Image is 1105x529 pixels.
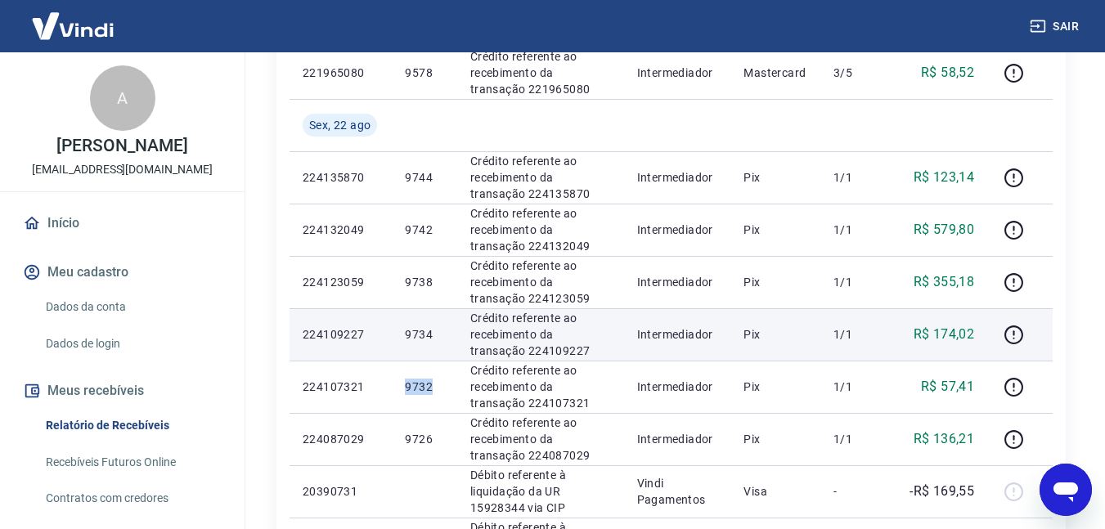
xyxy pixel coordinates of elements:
[914,429,975,449] p: R$ 136,21
[39,409,225,442] a: Relatório de Recebíveis
[303,326,379,343] p: 224109227
[914,220,975,240] p: R$ 579,80
[20,254,225,290] button: Meu cadastro
[470,310,611,359] p: Crédito referente ao recebimento da transação 224109227
[743,274,807,290] p: Pix
[637,65,718,81] p: Intermediador
[743,65,807,81] p: Mastercard
[833,483,882,500] p: -
[637,326,718,343] p: Intermediador
[743,483,807,500] p: Visa
[833,431,882,447] p: 1/1
[20,373,225,409] button: Meus recebíveis
[39,327,225,361] a: Dados de login
[1040,464,1092,516] iframe: Botão para abrir a janela de mensagens
[910,482,974,501] p: -R$ 169,55
[914,325,975,344] p: R$ 174,02
[833,222,882,238] p: 1/1
[833,274,882,290] p: 1/1
[470,362,611,411] p: Crédito referente ao recebimento da transação 224107321
[303,65,379,81] p: 221965080
[637,222,718,238] p: Intermediador
[303,379,379,395] p: 224107321
[637,274,718,290] p: Intermediador
[39,482,225,515] a: Contratos com credores
[405,65,443,81] p: 9578
[309,117,371,133] span: Sex, 22 ago
[303,483,379,500] p: 20390731
[637,169,718,186] p: Intermediador
[20,205,225,241] a: Início
[637,379,718,395] p: Intermediador
[405,379,443,395] p: 9732
[833,65,882,81] p: 3/5
[470,153,611,202] p: Crédito referente ao recebimento da transação 224135870
[20,1,126,51] img: Vindi
[637,475,718,508] p: Vindi Pagamentos
[921,377,974,397] p: R$ 57,41
[921,63,974,83] p: R$ 58,52
[32,161,213,178] p: [EMAIL_ADDRESS][DOMAIN_NAME]
[470,205,611,254] p: Crédito referente ao recebimento da transação 224132049
[90,65,155,131] div: A
[303,222,379,238] p: 224132049
[56,137,187,155] p: [PERSON_NAME]
[470,48,611,97] p: Crédito referente ao recebimento da transação 221965080
[743,379,807,395] p: Pix
[470,258,611,307] p: Crédito referente ao recebimento da transação 224123059
[833,326,882,343] p: 1/1
[39,446,225,479] a: Recebíveis Futuros Online
[833,169,882,186] p: 1/1
[743,169,807,186] p: Pix
[39,290,225,324] a: Dados da conta
[405,274,443,290] p: 9738
[405,222,443,238] p: 9742
[470,467,611,516] p: Débito referente à liquidação da UR 15928344 via CIP
[914,272,975,292] p: R$ 355,18
[405,431,443,447] p: 9726
[637,431,718,447] p: Intermediador
[470,415,611,464] p: Crédito referente ao recebimento da transação 224087029
[743,222,807,238] p: Pix
[743,326,807,343] p: Pix
[833,379,882,395] p: 1/1
[914,168,975,187] p: R$ 123,14
[303,431,379,447] p: 224087029
[405,326,443,343] p: 9734
[743,431,807,447] p: Pix
[303,169,379,186] p: 224135870
[405,169,443,186] p: 9744
[303,274,379,290] p: 224123059
[1026,11,1085,42] button: Sair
